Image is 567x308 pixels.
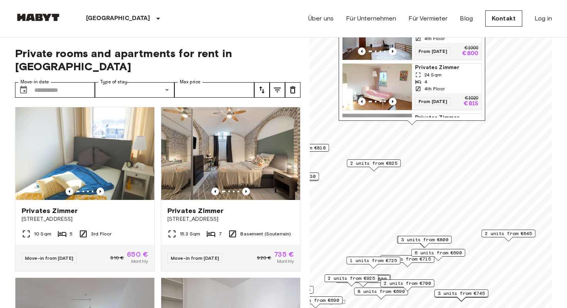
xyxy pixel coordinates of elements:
div: Map marker [411,249,465,261]
a: Über uns [308,14,334,23]
span: 2 units from €690 [292,297,339,304]
a: Marketing picture of unit DE-02-028-05MPrevious imagePrevious imagePrivates Zimmer12 Sqm53rd Floo... [342,113,482,161]
span: From [DATE] [415,47,451,55]
span: Monthly [131,258,148,265]
div: Map marker [481,230,535,242]
span: 2 units from €925 [328,275,375,282]
span: 2 units from €645 [485,230,532,237]
div: Map marker [380,255,434,267]
div: Map marker [398,236,452,248]
img: Marketing picture of unit DE-02-001-01M [343,64,412,110]
label: Max price [180,79,201,85]
span: 2 units from €810 [278,144,326,151]
span: 735 € [274,251,294,258]
button: tune [270,82,285,98]
label: Move-in date [20,79,49,85]
span: [STREET_ADDRESS] [167,215,294,223]
a: Log in [535,14,552,23]
p: [GEOGRAPHIC_DATA] [86,14,150,23]
div: Map marker [397,236,451,248]
a: Marketing picture of unit DE-02-001-01MPrevious imagePrevious imagePrivates Zimmer24 Sqm44th Floo... [342,63,482,110]
span: Privates Zimmer [22,206,78,215]
button: Previous image [66,188,73,195]
button: Previous image [242,188,250,195]
span: 3 units from €785 [263,286,310,293]
button: tune [285,82,300,98]
p: €1020 [465,96,478,101]
span: Privates Zimmer [415,64,478,71]
div: Map marker [324,274,378,286]
span: 7 [219,230,222,237]
button: Choose date [16,82,31,98]
span: 3 units from €745 [438,290,485,297]
span: 810 € [110,254,124,261]
span: Private rooms and apartments for rent in [GEOGRAPHIC_DATA] [15,47,300,73]
span: Move-in from [DATE] [171,255,219,261]
span: 920 € [257,254,271,261]
button: tune [254,82,270,98]
span: 8 units from €690 [358,288,405,295]
span: 3 units from €800 [401,236,448,243]
a: Marketing picture of unit DE-02-011-001-01HFPrevious imagePrevious imagePrivates Zimmer[STREET_AD... [15,107,155,271]
div: Map marker [346,257,400,269]
button: Previous image [358,98,366,105]
button: Previous image [389,47,397,55]
div: Map marker [354,288,408,300]
div: Map marker [347,159,401,171]
span: Move-in from [DATE] [25,255,73,261]
span: 24 Sqm [424,71,442,78]
a: Blog [460,14,473,23]
label: Type of stay [100,79,127,85]
span: Basement (Souterrain) [240,230,291,237]
button: Previous image [211,188,219,195]
div: Map marker [434,289,488,301]
img: Marketing picture of unit DE-02-004-006-05HF [161,107,300,200]
span: 10 Sqm [34,230,51,237]
a: Kontakt [485,10,522,27]
button: Previous image [389,98,397,105]
span: 3 units from €630 [268,173,316,180]
span: 4th Floor [424,35,445,42]
span: Monthly [277,258,294,265]
span: 4 units from €800 [339,276,386,283]
span: 3rd Floor [91,230,111,237]
span: Privates Zimmer [167,206,223,215]
a: Marketing picture of unit DE-02-004-006-05HFPrevious imagePrevious imagePrivates Zimmer[STREET_AD... [161,107,300,271]
p: €800 [462,51,478,57]
span: 4 [424,78,427,85]
img: Marketing picture of unit DE-02-028-05M [343,114,412,160]
span: Privates Zimmer [415,114,478,122]
img: Habyt [15,14,61,21]
span: [STREET_ADDRESS] [22,215,148,223]
span: 650 € [127,251,148,258]
span: 4th Floor [424,85,445,92]
a: Für Unternehmen [346,14,396,23]
span: 2 units from €700 [384,280,431,287]
button: Previous image [358,47,366,55]
p: €1000 [464,46,478,51]
p: €815 [464,101,478,107]
div: Map marker [380,279,434,291]
img: Marketing picture of unit DE-02-011-001-01HF [15,107,154,200]
span: 2 units from €825 [350,160,397,167]
span: 5 units from €715 [384,256,431,262]
span: 5 [70,230,73,237]
button: Previous image [96,188,104,195]
span: From [DATE] [415,98,451,105]
a: Für Vermieter [408,14,447,23]
span: 6 units from €690 [415,249,462,256]
span: 15.3 Sqm [180,230,200,237]
span: 1 units from €725 [350,257,397,264]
